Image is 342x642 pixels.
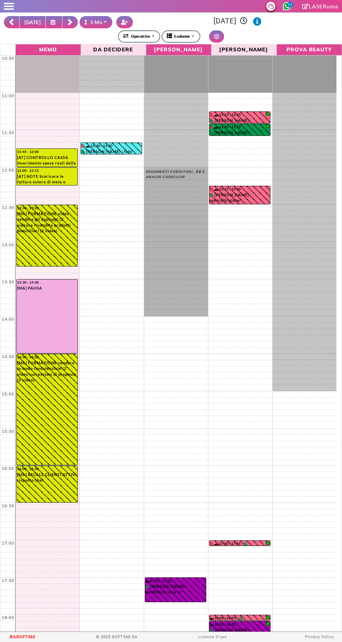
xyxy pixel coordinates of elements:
[210,130,270,136] div: [PERSON_NAME] : mento+baffetti -w
[210,118,270,123] div: [PERSON_NAME] : controllo viso
[116,16,133,28] button: Crea nuovo contatto rapido
[17,355,77,360] div: 14:30 - 16:00
[210,131,215,134] i: PAGATO
[17,45,79,54] span: Memo
[0,56,16,61] div: 10:30
[210,627,270,641] div: [PERSON_NAME] : biochimica braccia w
[19,16,46,28] button: [DATE]
[244,541,278,546] div: [PERSON_NAME] : controllo viso
[0,540,16,546] div: 17:00
[0,242,16,248] div: 13:00
[17,155,77,167] div: [AT] CONTROLLO CASSA Inserimento spese reali della settimana (da [DATE] a [DATE])
[0,429,16,435] div: 15:30
[210,622,270,627] div: 18:05 - 18:35
[210,541,244,545] div: 17:00 - 17:05
[137,17,338,26] h3: [DATE]
[0,279,16,285] div: 13:30
[244,542,249,546] i: PAGATO
[213,45,275,54] span: [PERSON_NAME]
[239,615,273,620] div: [PERSON_NAME] : controllo gambe e inguine
[81,149,87,153] i: PAGATO
[81,149,141,154] div: [PERSON_NAME] : foto - controllo *da remoto* tramite foto
[210,187,214,191] i: Il cliente ha degli insoluti
[302,3,338,9] a: LASERoma
[210,187,270,192] div: 12:15 - 12:30
[17,472,77,483] div: [MA] RECALL CLIENTI ATTIVI risposto chat
[0,466,16,472] div: 16:00
[0,354,16,360] div: 14:30
[0,316,16,322] div: 14:00
[146,584,206,597] div: [PERSON_NAME] : biochimica viso w
[17,149,77,154] div: 11:45 - 12:00
[198,635,227,639] a: Licenza D'uso
[210,113,214,116] i: Il cliente ha degli insoluti
[210,112,270,117] div: 11:15 - 11:25
[0,391,16,397] div: 15:00
[210,118,215,122] i: PAGATO
[146,169,206,182] div: PAGAMENTI FORNITORI , BB E ANALISI CASHFLOW
[210,193,215,197] i: PAGATO
[210,542,214,545] i: Il cliente ha degli insoluti
[0,615,16,621] div: 18:00
[0,503,16,509] div: 16:30
[302,3,309,9] i: Clicca per andare alla pagina di firma
[17,205,77,211] div: 12:30 - 13:20
[148,45,209,54] span: [PERSON_NAME]
[210,192,270,204] div: [PERSON_NAME] : controllo glutei
[146,584,151,588] i: PAGATO
[210,124,270,130] div: 11:25 - 11:35
[239,616,244,620] i: PAGATO
[0,205,16,211] div: 12:30
[0,167,16,173] div: 12:00
[278,45,340,54] span: PROVA BEAUTY
[146,578,206,583] div: 17:30 - 17:50
[17,360,77,383] div: [MA] FORMAZIONE vendere in modo consulenziale (2 video successioni di proposta (2 video)
[0,130,16,136] div: 11:30
[210,615,239,620] div: 18:00 - 18:05
[210,628,215,632] i: PAGATO
[17,280,77,285] div: 13:30 - 14:30
[305,635,334,639] a: Privacy Policy
[83,45,144,54] span: Da Decidere
[84,19,110,26] div: 5 Minuti
[17,168,77,173] div: 12:00 - 12:15
[210,125,214,129] i: Il cliente ha degli insoluti
[81,143,141,148] div: 11:40 - 11:50
[17,285,77,291] div: [MA] PAUSA
[17,466,77,472] div: 16:00 - 16:30
[0,93,16,99] div: 11:00
[81,144,85,147] i: Il cliente ha degli insoluti
[17,174,77,185] div: [AT] NOTE Scaricare le fatture estere di meta e indeed e inviarle a trincia
[0,578,16,584] div: 17:30
[17,211,77,234] div: [MA] FORMAZIONE video vendere gli appioppi (2 video) e rivendita prodotti domiciliari (2 video)
[288,2,293,7] span: 43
